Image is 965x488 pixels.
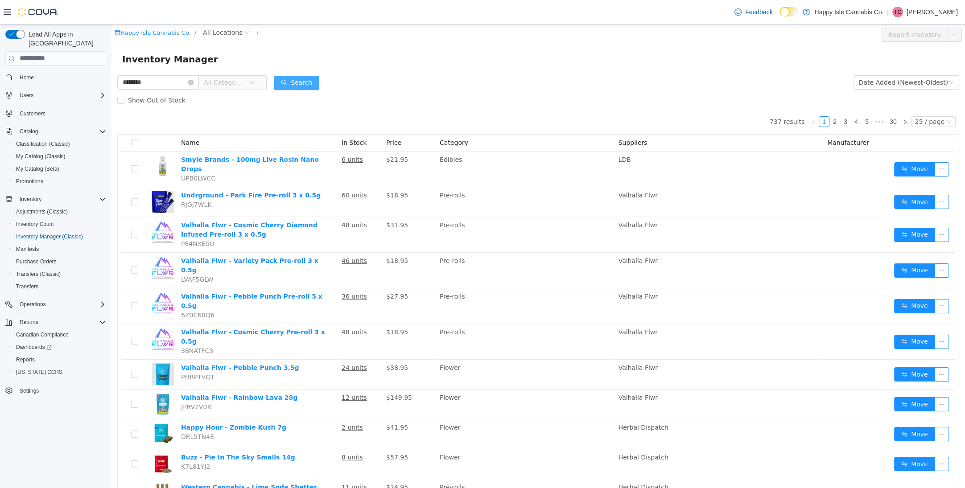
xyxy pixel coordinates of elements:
[2,316,110,328] button: Reports
[2,89,110,102] button: Users
[2,125,110,138] button: Catalog
[230,399,252,406] u: 2 units
[325,193,503,228] td: Pre-rolls
[9,218,110,230] button: Inventory Count
[230,115,255,122] span: In Stock
[16,126,106,137] span: Catalog
[783,138,824,152] button: icon: swapMove
[16,331,69,338] span: Canadian Compliance
[40,131,62,153] img: Smyle Brands - 100mg Live Rosin Nano Drops hero shot
[70,150,104,157] span: UPB0LWCG
[230,131,252,139] u: 6 units
[770,3,837,17] button: Export Inventory
[12,329,72,340] a: Canadian Compliance
[12,219,58,230] a: Inventory Count
[12,269,106,279] span: Transfers (Classic)
[40,267,62,290] img: Valhalla Flwr - Pebble Punch Pre-roll 5 x 0.5g hero shot
[70,429,184,436] a: Buzz - Pie In The Sky Smalls 14g
[783,275,824,289] button: icon: swapMove
[739,92,750,103] li: 4
[699,95,705,100] i: icon: left
[40,339,62,361] img: Valhalla Flwr - Pebble Punch 3.5g hero shot
[823,239,837,253] button: icon: ellipsis
[658,92,693,103] li: 737 results
[12,256,106,267] span: Purchase Orders
[40,398,62,421] img: Happy Hour - Zombie Kush 7g hero shot
[9,230,110,243] button: Inventory Manager (Classic)
[16,108,106,119] span: Customers
[12,367,66,377] a: [US_STATE] CCRS
[230,459,256,466] u: 11 units
[16,246,39,253] span: Manifests
[745,8,772,16] span: Feedback
[70,323,102,330] span: 38NATFC3
[275,459,297,466] span: $24.95
[3,5,9,11] i: icon: shop
[230,167,256,174] u: 60 units
[9,205,110,218] button: Adjustments (Classic)
[40,428,62,451] img: Buzz - Pie In The Sky Smalls 14g hero shot
[507,459,557,466] span: Herbal Dispatch
[9,175,110,188] button: Promotions
[16,344,52,351] span: Dashboards
[16,299,106,310] span: Operations
[16,140,70,148] span: Classification (Classic)
[12,342,106,353] span: Dashboards
[16,208,68,215] span: Adjustments (Classic)
[230,304,256,311] u: 48 units
[40,166,62,189] img: Undrground - Park Fire Pre-roll 3 x 0.5g hero shot
[12,151,106,162] span: My Catalog (Classic)
[3,5,79,12] a: icon: shopHappy Isle Cannabis Co.
[718,92,728,102] a: 2
[16,385,106,396] span: Settings
[12,206,106,217] span: Adjustments (Classic)
[9,341,110,353] a: Dashboards
[783,432,824,447] button: icon: swapMove
[275,233,297,240] span: $18.95
[275,131,297,139] span: $21.95
[275,304,297,311] span: $18.95
[835,94,840,101] i: icon: down
[275,167,297,174] span: $18.95
[20,110,45,117] span: Customers
[40,458,62,480] img: Western Cannabis - Lime Soda Shatter Infused Pre-roll 3 x 0.5g hero shot
[9,268,110,280] button: Transfers (Classic)
[823,138,837,152] button: icon: ellipsis
[12,256,60,267] a: Purchase Orders
[70,167,209,174] a: Undrground - Park Fire Pre-roll 3 x 0.5g
[507,115,536,122] span: Suppliers
[507,340,546,347] span: Valhalla Flwr
[775,92,788,103] li: 30
[507,369,546,377] span: Valhalla Flwr
[783,170,824,185] button: icon: swapMove
[20,74,34,81] span: Home
[718,92,729,103] li: 2
[887,7,889,17] p: |
[70,268,211,285] a: Valhalla Flwr - Pebble Punch Pre-roll 5 x 0.5g
[783,402,824,417] button: icon: swapMove
[507,268,546,275] span: Valhalla Flwr
[16,258,57,265] span: Purchase Orders
[325,299,503,335] td: Pre-rolls
[13,72,78,79] span: Show Out of Stock
[16,194,45,205] button: Inventory
[40,232,62,254] img: Valhalla Flwr - Variety Pack Pre-roll 3 x 0.5g hero shot
[12,329,106,340] span: Canadian Compliance
[9,280,110,293] button: Transfers
[731,3,776,21] a: Feedback
[12,367,106,377] span: Washington CCRS
[12,244,106,254] span: Manifests
[275,399,297,406] span: $41.95
[507,429,557,436] span: Herbal Dispatch
[70,251,102,258] span: LVAF5GLW
[12,164,63,174] a: My Catalog (Beta)
[823,373,837,387] button: icon: ellipsis
[507,131,520,139] span: LDB
[9,163,110,175] button: My Catalog (Beta)
[16,90,37,101] button: Users
[70,459,206,476] a: Western Cannabis - Lime Soda Shatter Infused Pre-roll 3 x 0.5g
[145,5,147,12] span: /
[40,303,62,325] img: Valhalla Flwr - Cosmic Cherry Pre-roll 3 x 0.5g hero shot
[91,3,131,13] span: All Locations
[16,72,106,83] span: Home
